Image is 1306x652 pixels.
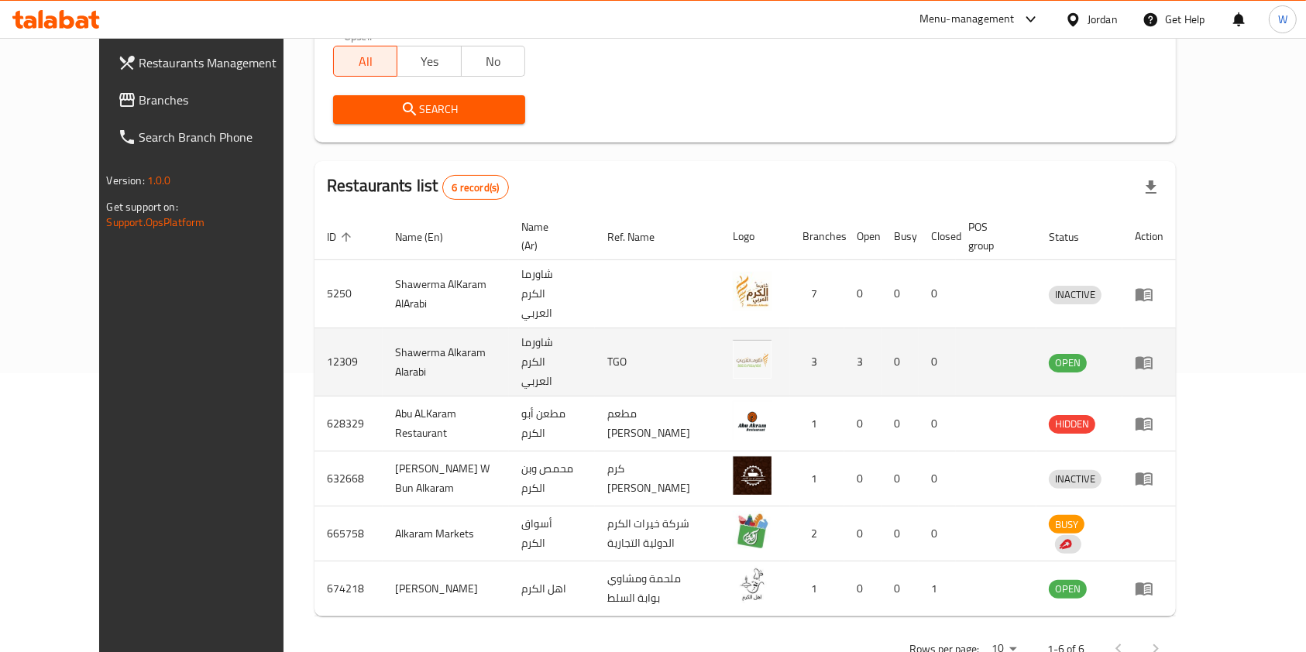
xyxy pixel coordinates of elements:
[844,561,882,616] td: 0
[105,44,318,81] a: Restaurants Management
[790,213,844,260] th: Branches
[595,396,720,451] td: مطعم [PERSON_NAME]
[1088,11,1118,28] div: Jordan
[139,91,305,109] span: Branches
[344,30,373,41] label: Upsell
[383,260,509,328] td: Shawerma AlKaram AlArabi
[919,260,956,328] td: 0
[345,100,513,119] span: Search
[509,396,595,451] td: مطعن أبو الكرم
[1049,354,1087,372] div: OPEN
[919,451,956,506] td: 0
[1132,169,1170,206] div: Export file
[383,506,509,561] td: Alkaram Markets
[1049,286,1102,304] span: INACTIVE
[844,328,882,396] td: 3
[327,174,509,200] h2: Restaurants list
[882,561,919,616] td: 0
[733,272,772,311] img: Shawerma AlKaram AlArabi
[595,451,720,506] td: كرم [PERSON_NAME]
[919,561,956,616] td: 1
[383,561,509,616] td: [PERSON_NAME]
[314,260,383,328] td: 5250
[1135,579,1163,598] div: Menu
[844,396,882,451] td: 0
[383,396,509,451] td: Abu ALKaram Restaurant
[509,328,595,396] td: شاورما الكرم العربي
[595,561,720,616] td: ملحمة ومشاوي بوابة السلط
[383,328,509,396] td: Shawerma Alkaram Alarabi
[733,511,772,550] img: Alkaram Markets
[314,396,383,451] td: 628329
[314,451,383,506] td: 632668
[790,328,844,396] td: 3
[314,506,383,561] td: 665758
[968,218,1018,255] span: POS group
[1049,470,1102,489] div: INACTIVE
[107,170,145,190] span: Version:
[1049,415,1095,433] span: HIDDEN
[733,340,772,379] img: Shawerma Alkaram Alarabi
[107,197,178,217] span: Get support on:
[1049,228,1099,246] span: Status
[333,46,397,77] button: All
[1049,516,1084,534] span: BUSY
[790,506,844,561] td: 2
[314,328,383,396] td: 12309
[314,561,383,616] td: 674218
[314,213,1176,616] table: enhanced table
[1135,353,1163,372] div: Menu
[595,328,720,396] td: TGO
[521,218,576,255] span: Name (Ar)
[383,451,509,506] td: [PERSON_NAME] W Bun Alkaram
[509,451,595,506] td: محمص وبن الكرم
[882,213,919,260] th: Busy
[844,213,882,260] th: Open
[1049,580,1087,599] div: OPEN
[1049,415,1095,434] div: HIDDEN
[395,228,463,246] span: Name (En)
[1049,470,1102,488] span: INACTIVE
[442,175,510,200] div: Total records count
[1122,213,1176,260] th: Action
[468,50,519,73] span: No
[333,95,525,124] button: Search
[919,396,956,451] td: 0
[1135,285,1163,304] div: Menu
[733,566,772,605] img: Aheil Alkaram
[105,118,318,156] a: Search Branch Phone
[105,81,318,118] a: Branches
[790,451,844,506] td: 1
[919,213,956,260] th: Closed
[327,228,356,246] span: ID
[844,506,882,561] td: 0
[844,260,882,328] td: 0
[882,328,919,396] td: 0
[1058,537,1072,551] img: delivery hero logo
[404,50,455,73] span: Yes
[733,401,772,440] img: Abu ALKaram Restaurant
[1135,469,1163,488] div: Menu
[790,396,844,451] td: 1
[1049,580,1087,598] span: OPEN
[1278,11,1287,28] span: W
[595,506,720,561] td: شركة خيرات الكرم الدولية التجارية
[509,506,595,561] td: أسواق الكرم
[340,50,391,73] span: All
[443,180,509,195] span: 6 record(s)
[882,396,919,451] td: 0
[139,128,305,146] span: Search Branch Phone
[882,451,919,506] td: 0
[461,46,525,77] button: No
[1055,535,1081,554] div: Indicates that the vendor menu management has been moved to DH Catalog service
[107,212,205,232] a: Support.OpsPlatform
[919,506,956,561] td: 0
[147,170,171,190] span: 1.0.0
[397,46,461,77] button: Yes
[509,260,595,328] td: شاورما الكرم العربي
[919,328,956,396] td: 0
[882,260,919,328] td: 0
[919,10,1015,29] div: Menu-management
[733,456,772,495] img: Mahumas W Bun Alkaram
